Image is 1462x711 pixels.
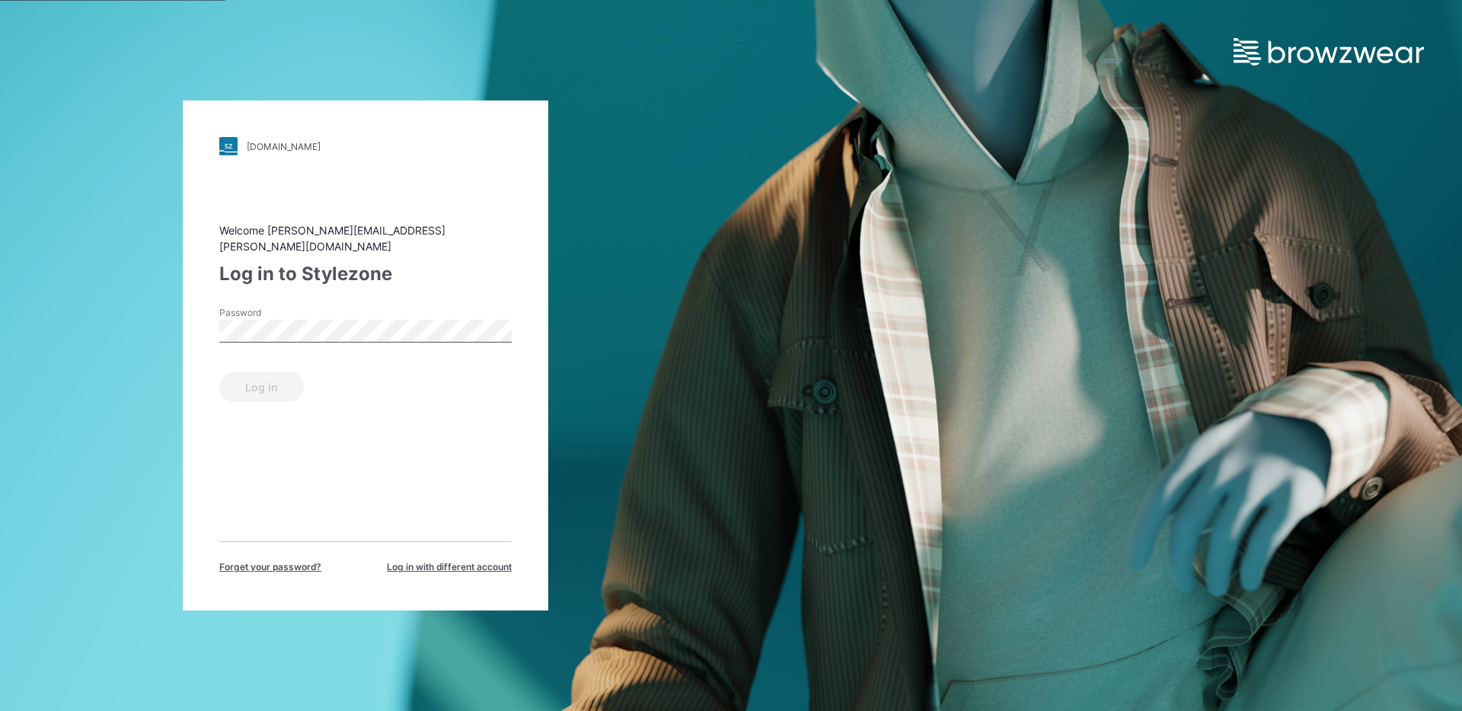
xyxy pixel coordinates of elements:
span: Forget your password? [219,560,321,574]
div: Log in to Stylezone [219,260,512,288]
span: Log in with different account [387,560,512,574]
img: browzwear-logo.e42bd6dac1945053ebaf764b6aa21510.svg [1234,38,1424,65]
div: Welcome [PERSON_NAME][EMAIL_ADDRESS][PERSON_NAME][DOMAIN_NAME] [219,222,512,254]
a: [DOMAIN_NAME] [219,137,512,155]
div: [DOMAIN_NAME] [247,141,321,152]
img: stylezone-logo.562084cfcfab977791bfbf7441f1a819.svg [219,137,238,155]
label: Password [219,306,326,320]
